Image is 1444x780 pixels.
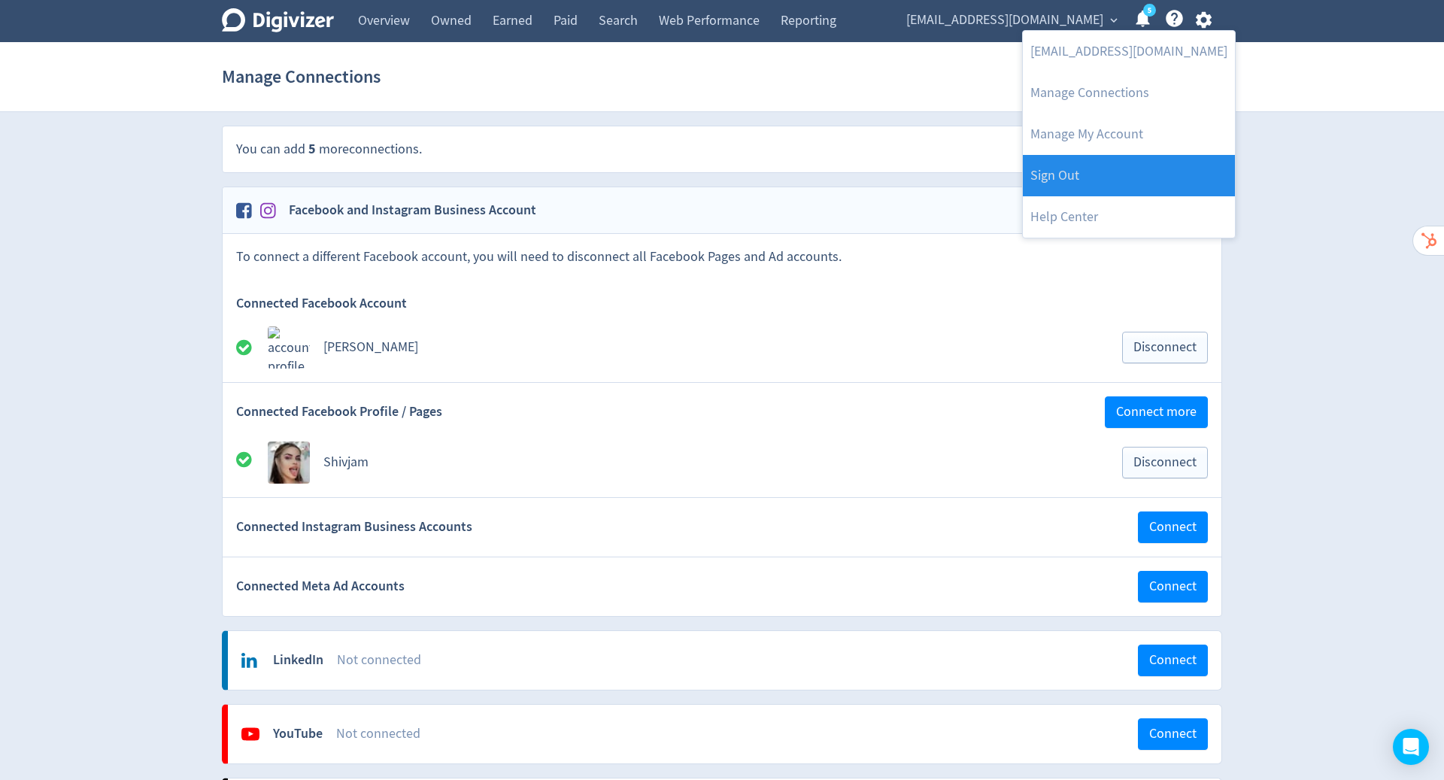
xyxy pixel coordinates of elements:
[1023,72,1235,114] a: Manage Connections
[1023,155,1235,196] a: Log out
[1023,196,1235,238] a: Help Center
[1023,31,1235,72] a: [EMAIL_ADDRESS][DOMAIN_NAME]
[1393,729,1429,765] div: Open Intercom Messenger
[1023,114,1235,155] a: Manage My Account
